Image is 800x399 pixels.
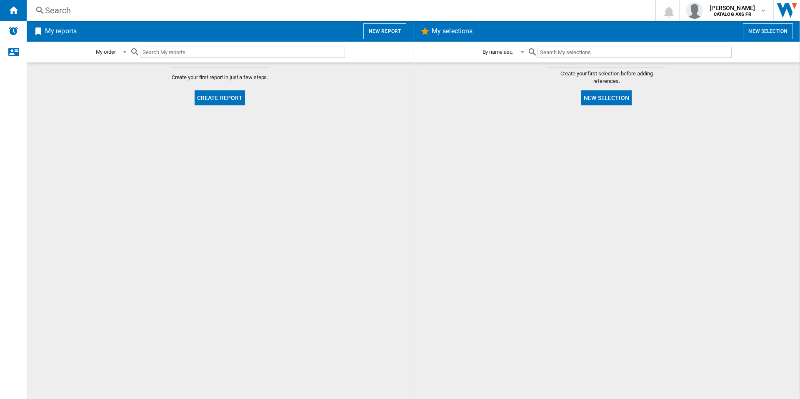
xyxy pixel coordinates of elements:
[482,49,514,55] div: By name asc.
[548,70,665,85] span: Create your first selection before adding references.
[686,2,703,19] img: profile.jpg
[363,23,406,39] button: New report
[172,74,268,81] span: Create your first report in just a few steps.
[140,47,345,58] input: Search My reports
[45,5,633,16] div: Search
[43,23,78,39] h2: My reports
[430,23,474,39] h2: My selections
[710,4,755,12] span: [PERSON_NAME]
[8,26,18,36] img: alerts-logo.svg
[537,47,731,58] input: Search My selections
[195,90,245,105] button: Create report
[96,49,116,55] div: My order
[581,90,632,105] button: New selection
[714,12,751,17] b: CATALOG AXS FR
[743,23,793,39] button: New selection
